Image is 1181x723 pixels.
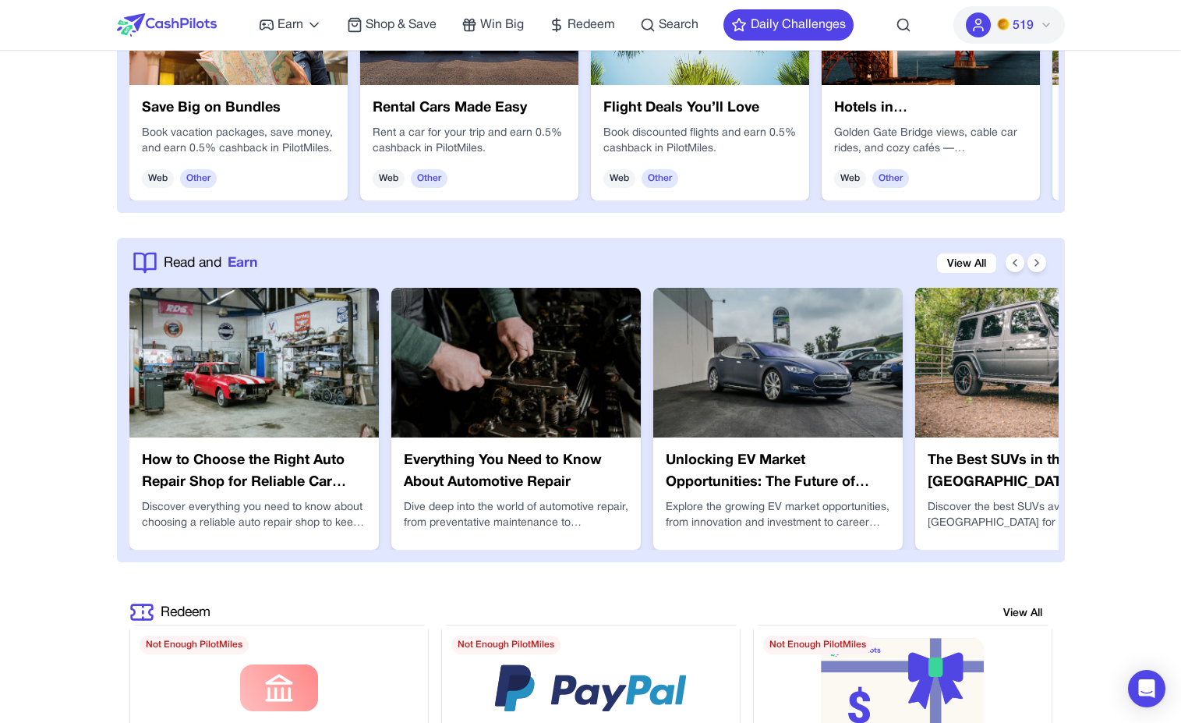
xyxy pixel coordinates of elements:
[1128,670,1165,707] div: Open Intercom Messenger
[1013,16,1034,35] span: 519
[142,500,366,531] p: Discover everything you need to know about choosing a reliable auto repair shop to keep your vehi...
[928,500,1152,531] p: Discover the best SUVs available in the [GEOGRAPHIC_DATA] for 2025, from budget-friendly crossove...
[404,450,628,494] h3: Everything You Need to Know About Automotive Repair
[404,500,628,531] p: Dive deep into the world of automotive repair, from preventative maintenance to emergency fixes, ...
[834,169,866,188] span: Web
[928,450,1152,494] h3: The Best SUVs in the [GEOGRAPHIC_DATA]: Top Picks for Every Driver in [DATE]
[603,126,797,157] p: Book discounted flights and earn 0.5% cashback in PilotMiles.
[411,169,447,188] span: Other
[872,169,909,188] span: Other
[129,288,379,438] img: How to Choose the Right Auto Repair Shop for Reliable Car Care
[603,97,797,119] h3: Flight Deals You’ll Love
[480,16,524,34] span: Win Big
[391,288,641,438] img: Everything You Need to Know About Automotive Repair
[640,16,698,34] a: Search
[142,169,174,188] span: Web
[161,602,210,622] a: Redeem
[723,9,854,41] button: Daily Challenges
[164,253,221,273] span: Read and
[164,253,257,273] a: Read andEarn
[834,97,1027,119] h3: Hotels in [GEOGRAPHIC_DATA]
[180,169,217,188] span: Other
[666,450,890,494] h3: Unlocking EV Market Opportunities: The Future of Electric Mobility
[142,126,335,157] p: Book vacation packages, save money, and earn 0.5% cashback in PilotMiles.
[653,288,903,438] img: Unlocking EV Market Opportunities: The Future of Electric Mobility
[642,169,678,188] span: Other
[603,169,635,188] span: Web
[568,16,615,34] span: Redeem
[373,126,566,157] p: Rent a car for your trip and earn 0.5% cashback in PilotMiles.
[373,97,566,119] h3: Rental Cars Made Easy
[937,253,996,273] a: View All
[549,16,615,34] a: Redeem
[834,126,1027,157] p: Golden Gate Bridge views, cable car rides, and cozy cafés — [GEOGRAPHIC_DATA] has a unique blend ...
[240,665,318,711] img: /default-reward-image.png
[495,665,687,711] img: /default-reward-image.png
[140,636,249,654] span: Not Enough PilotMiles
[142,450,366,494] h3: How to Choose the Right Auto Repair Shop for Reliable Car Care
[666,500,890,531] p: Explore the growing EV market opportunities, from innovation and investment to career potential, ...
[461,16,524,34] a: Win Big
[915,288,1165,438] img: The Best SUVs in the USA: Top Picks for Every Driver in 2025
[347,16,437,34] a: Shop & Save
[366,16,437,34] span: Shop & Save
[953,6,1065,44] button: PMs519
[117,13,217,37] img: CashPilots Logo
[659,16,698,34] span: Search
[373,169,405,188] span: Web
[451,636,560,654] span: Not Enough PilotMiles
[993,603,1052,622] a: View All
[228,253,257,273] span: Earn
[997,18,1010,30] img: PMs
[259,16,322,34] a: Earn
[278,16,303,34] span: Earn
[142,97,335,119] h3: Save Big on Bundles
[763,636,872,654] span: Not Enough PilotMiles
